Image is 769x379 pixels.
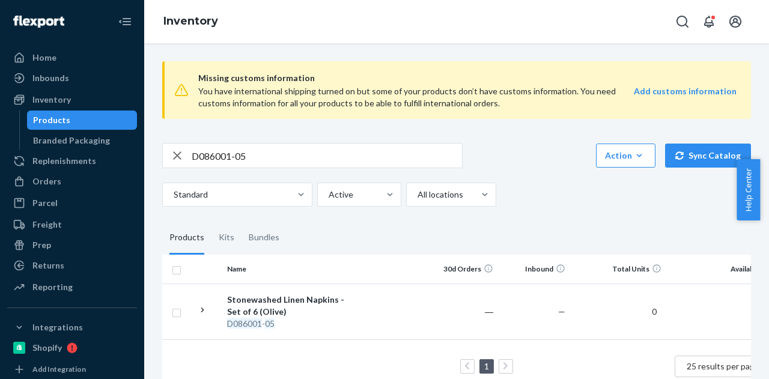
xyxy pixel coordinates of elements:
div: Freight [32,219,62,231]
span: 0 [647,306,661,317]
button: Open account menu [723,10,747,34]
div: Inventory [32,94,71,106]
th: Inbound [498,255,570,283]
div: Branded Packaging [33,135,110,147]
div: Parcel [32,197,58,209]
ol: breadcrumbs [154,4,228,39]
strong: Add customs information [634,86,737,96]
a: Branded Packaging [27,131,138,150]
button: Open notifications [697,10,721,34]
div: Add Integration [32,364,86,374]
button: Integrations [7,318,137,337]
em: D086001 [227,318,262,329]
a: Replenishments [7,151,137,171]
span: — [558,306,565,317]
div: Products [169,221,204,255]
div: Orders [32,175,61,187]
div: You have international shipping turned on but some of your products don’t have customs informatio... [198,85,629,109]
em: 05 [265,318,275,329]
div: Action [605,150,646,162]
div: Reporting [32,281,73,293]
a: Page 1 is your current page [482,361,491,371]
a: Products [27,111,138,130]
span: Missing customs information [198,71,737,85]
a: Inventory [7,90,137,109]
td: ― [426,283,498,339]
a: Reporting [7,277,137,297]
div: Prep [32,239,51,251]
button: Sync Catalog [665,144,751,168]
a: Inbounds [7,68,137,88]
div: Inbounds [32,72,69,84]
a: Shopify [7,338,137,357]
span: 25 results per page [687,361,759,371]
div: Home [32,52,56,64]
input: Search inventory by name or sku [192,144,462,168]
a: Add customs information [634,85,737,109]
div: Integrations [32,321,83,333]
th: Total Units [570,255,666,283]
img: Flexport logo [13,16,64,28]
div: Stonewashed Linen Napkins - Set of 6 (Olive) [227,294,353,318]
button: Action [596,144,655,168]
a: Inventory [163,14,218,28]
button: Help Center [737,159,760,220]
a: Prep [7,235,137,255]
input: Active [327,189,329,201]
a: Returns [7,256,137,275]
a: Add Integration [7,362,137,377]
a: Home [7,48,137,67]
div: Shopify [32,342,62,354]
div: - [227,318,353,330]
div: Returns [32,259,64,271]
a: Freight [7,215,137,234]
div: Replenishments [32,155,96,167]
input: Standard [172,189,174,201]
button: Close Navigation [113,10,137,34]
th: Name [222,255,357,283]
a: Parcel [7,193,137,213]
div: Bundles [249,221,279,255]
th: 30d Orders [426,255,498,283]
div: Kits [219,221,234,255]
a: Orders [7,172,137,191]
button: Open Search Box [670,10,695,34]
input: All locations [416,189,418,201]
div: Products [33,114,70,126]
